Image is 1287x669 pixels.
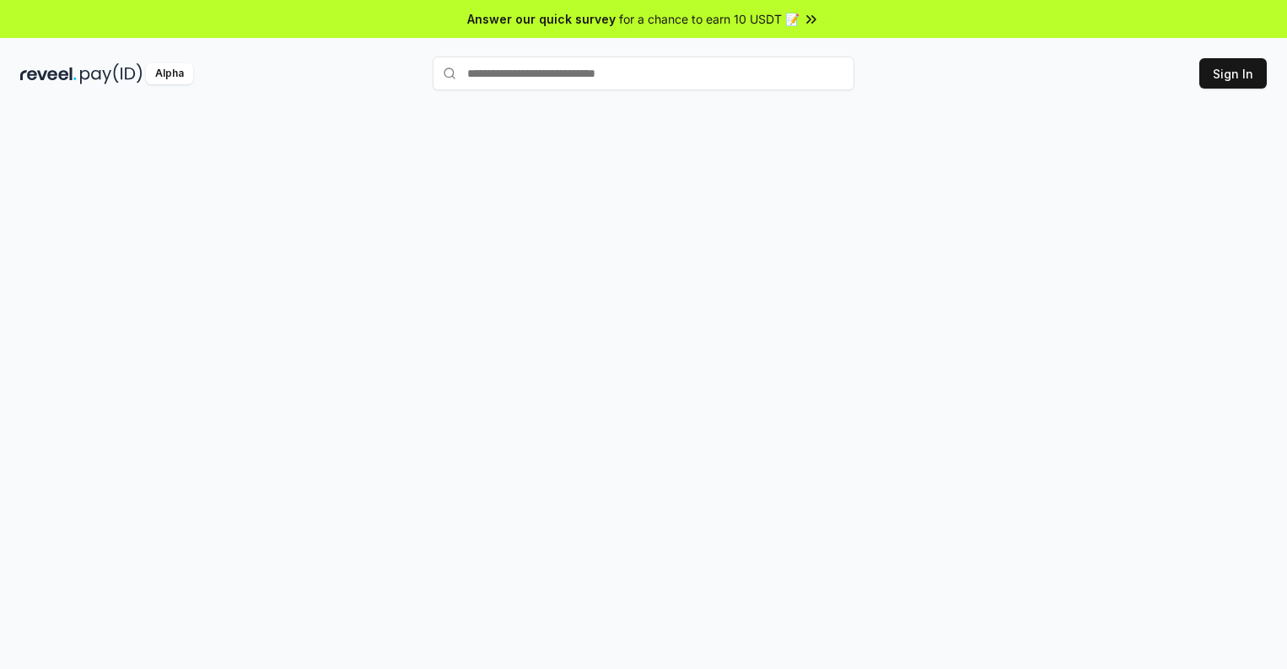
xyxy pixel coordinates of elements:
[20,63,77,84] img: reveel_dark
[146,63,193,84] div: Alpha
[467,10,616,28] span: Answer our quick survey
[1199,58,1267,89] button: Sign In
[619,10,800,28] span: for a chance to earn 10 USDT 📝
[80,63,143,84] img: pay_id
